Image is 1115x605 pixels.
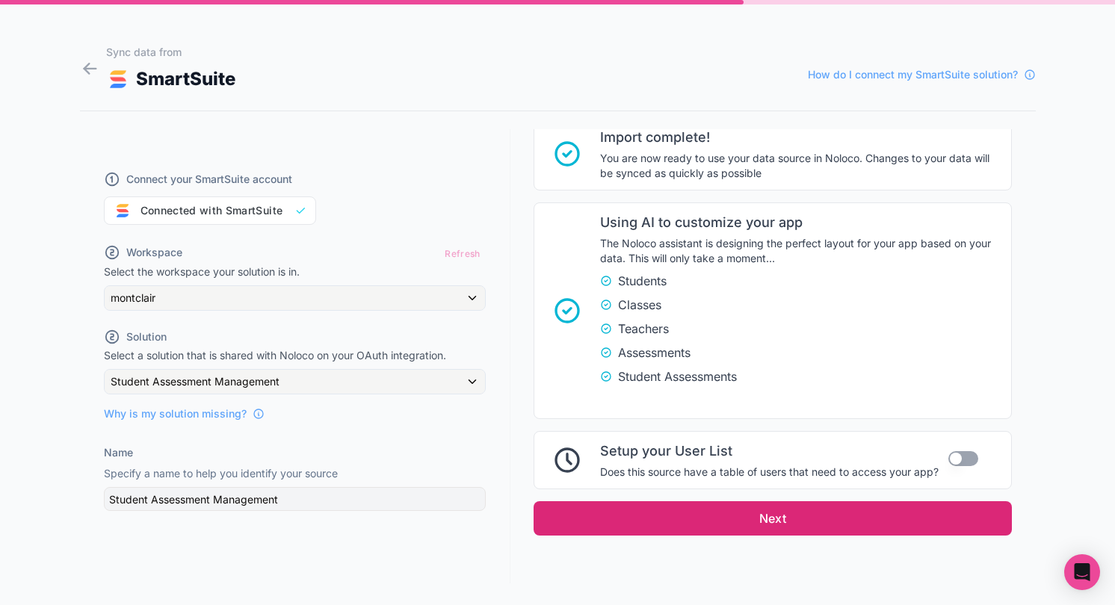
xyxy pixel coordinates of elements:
[111,291,155,305] span: montclair
[126,245,182,260] span: Workspace
[618,344,691,362] span: Assessments
[600,212,1002,233] span: Using AI to customize your app
[126,172,292,187] span: Connect your SmartSuite account
[618,367,737,385] span: Student Assessments
[106,67,130,91] img: SMART_SUITE
[104,369,486,394] button: Student Assessment Management
[104,264,486,279] p: Select the workspace your solution is in.
[600,441,939,462] span: Setup your User List
[104,466,486,481] p: Specify a name to help you identify your source
[618,320,669,338] span: Teachers
[104,285,486,311] button: montclair
[126,329,167,344] span: Solution
[808,67,1036,82] a: How do I connect my SmartSuite solution?
[618,296,661,314] span: Classes
[104,406,247,421] span: Why is my solution missing?
[600,151,1002,181] span: You are now ready to use your data source in Noloco. Changes to your data will be synced as quick...
[104,445,133,460] label: Name
[1064,554,1100,590] div: Open Intercom Messenger
[104,406,265,421] a: Why is my solution missing?
[534,501,1012,536] button: Next
[106,66,235,93] div: SmartSuite
[808,67,1018,82] span: How do I connect my SmartSuite solution?
[106,45,235,60] h1: Sync data from
[104,348,486,363] p: Select a solution that is shared with Noloco on your OAuth integration.
[600,236,1002,266] span: The Noloco assistant is designing the perfect layout for your app based on your data. This will o...
[618,272,667,290] span: Students
[600,127,1002,148] span: Import complete!
[111,374,279,389] span: Student Assessment Management
[600,465,939,480] span: Does this source have a table of users that need to access your app?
